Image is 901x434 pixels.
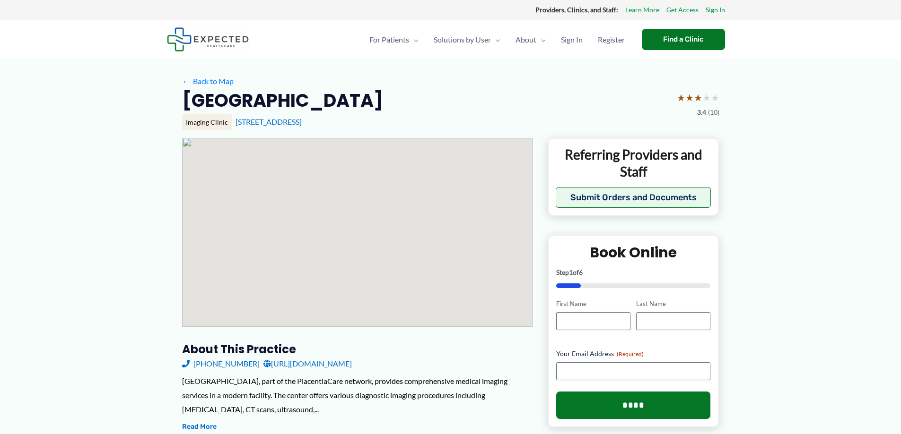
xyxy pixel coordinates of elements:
[182,374,533,416] div: [GEOGRAPHIC_DATA], part of the PlacentiaCare network, provides comprehensive medical imaging serv...
[598,23,625,56] span: Register
[182,77,191,85] span: ←
[362,23,426,56] a: For PatientsMenu Toggle
[182,89,383,112] h2: [GEOGRAPHIC_DATA]
[553,23,590,56] a: Sign In
[516,23,536,56] span: About
[677,89,685,106] span: ★
[556,349,711,358] label: Your Email Address
[536,23,546,56] span: Menu Toggle
[617,350,644,357] span: (Required)
[579,268,583,276] span: 6
[694,89,702,106] span: ★
[182,342,533,357] h3: About this practice
[556,146,711,180] p: Referring Providers and Staff
[706,4,725,16] a: Sign In
[167,27,249,51] img: Expected Healthcare Logo - side, dark font, small
[426,23,508,56] a: Solutions by UserMenu Toggle
[685,89,694,106] span: ★
[636,299,710,308] label: Last Name
[182,74,234,88] a: ←Back to Map
[702,89,711,106] span: ★
[409,23,419,56] span: Menu Toggle
[491,23,500,56] span: Menu Toggle
[697,106,706,119] span: 3.4
[369,23,409,56] span: For Patients
[182,114,232,130] div: Imaging Clinic
[508,23,553,56] a: AboutMenu Toggle
[556,187,711,208] button: Submit Orders and Documents
[708,106,719,119] span: (10)
[362,23,632,56] nav: Primary Site Navigation
[666,4,699,16] a: Get Access
[561,23,583,56] span: Sign In
[182,421,217,433] button: Read More
[263,357,352,371] a: [URL][DOMAIN_NAME]
[556,269,711,276] p: Step of
[556,243,711,262] h2: Book Online
[711,89,719,106] span: ★
[434,23,491,56] span: Solutions by User
[556,299,630,308] label: First Name
[236,117,302,126] a: [STREET_ADDRESS]
[625,4,659,16] a: Learn More
[642,29,725,50] a: Find a Clinic
[590,23,632,56] a: Register
[535,6,618,14] strong: Providers, Clinics, and Staff:
[569,268,573,276] span: 1
[182,357,260,371] a: [PHONE_NUMBER]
